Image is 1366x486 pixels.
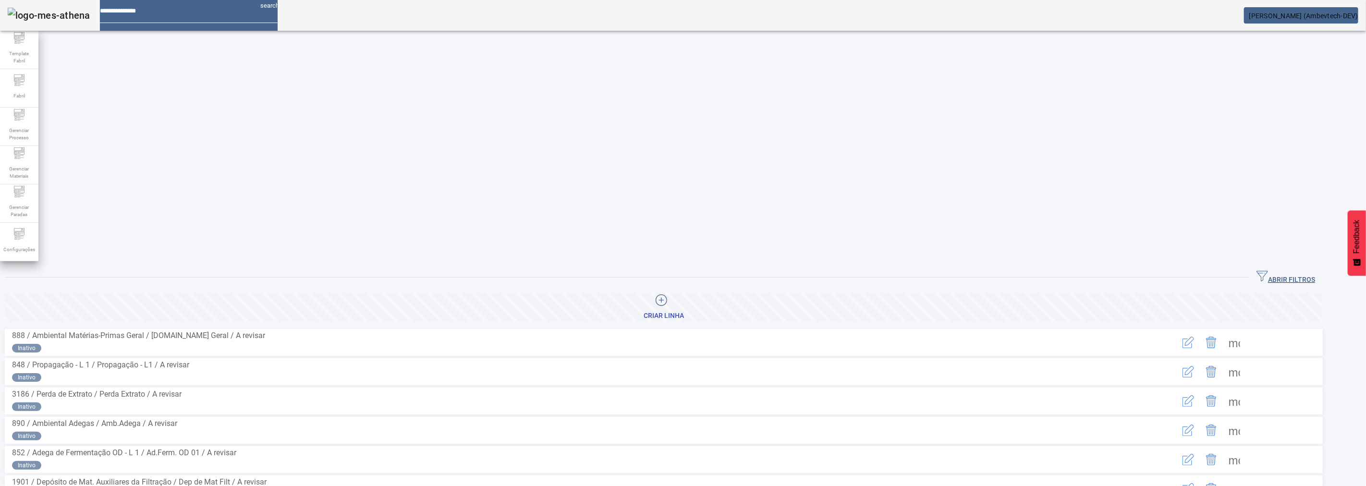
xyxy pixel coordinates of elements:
span: Gerenciar Processo [5,124,34,144]
span: 890 / Ambiental Adegas / Amb.Adega / A revisar [12,419,177,428]
button: Delete [1200,389,1223,413]
span: Configurações [0,243,38,256]
span: Feedback [1353,220,1361,254]
span: 848 / Propagação - L 1 / Propagação - L1 / A revisar [12,360,189,369]
span: ABRIR FILTROS [1256,270,1315,285]
button: Delete [1200,331,1223,354]
span: 3186 / Perda de Extrato / Perda Extrato / A revisar [12,389,182,399]
span: Template Fabril [5,47,34,67]
button: Feedback - Mostrar pesquisa [1348,210,1366,276]
span: Gerenciar Materiais [5,162,34,182]
div: Criar linha [644,311,684,321]
button: Mais [1223,331,1246,354]
span: 888 / Ambiental Matérias-Primas Geral / [DOMAIN_NAME] Geral / A revisar [12,331,265,340]
span: Gerenciar Paradas [5,201,34,221]
span: Inativo [18,432,36,440]
button: Mais [1223,360,1246,383]
button: Mais [1223,389,1246,413]
span: [PERSON_NAME] (Ambevtech-DEV) [1249,12,1358,20]
button: Mais [1223,419,1246,442]
button: Delete [1200,360,1223,383]
span: Inativo [18,461,36,470]
button: Criar linha [5,293,1323,321]
span: Inativo [18,402,36,411]
button: Delete [1200,448,1223,471]
span: Fabril [11,89,28,102]
button: Mais [1223,448,1246,471]
img: logo-mes-athena [8,8,90,23]
span: Inativo [18,373,36,382]
button: ABRIR FILTROS [1249,269,1323,286]
span: Inativo [18,344,36,352]
span: 852 / Adega de Fermentação OD - L 1 / Ad.Ferm. OD 01 / A revisar [12,448,236,457]
button: Delete [1200,419,1223,442]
